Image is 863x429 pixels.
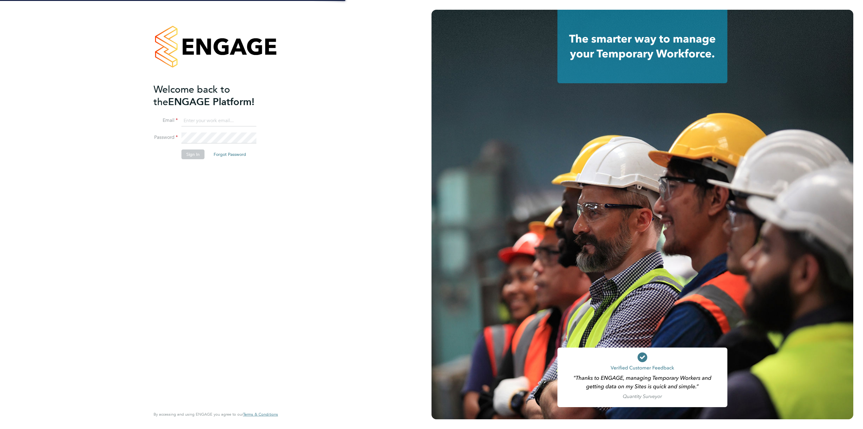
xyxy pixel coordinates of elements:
[154,117,178,124] label: Email
[243,412,278,417] span: Terms & Conditions
[154,412,278,417] span: By accessing and using ENGAGE you agree to our
[243,412,278,417] a: Terms & Conditions
[154,83,272,108] h2: ENGAGE Platform!
[154,134,178,141] label: Password
[181,149,205,159] button: Sign In
[154,84,230,108] span: Welcome back to the
[181,115,256,126] input: Enter your work email...
[209,149,251,159] button: Forgot Password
